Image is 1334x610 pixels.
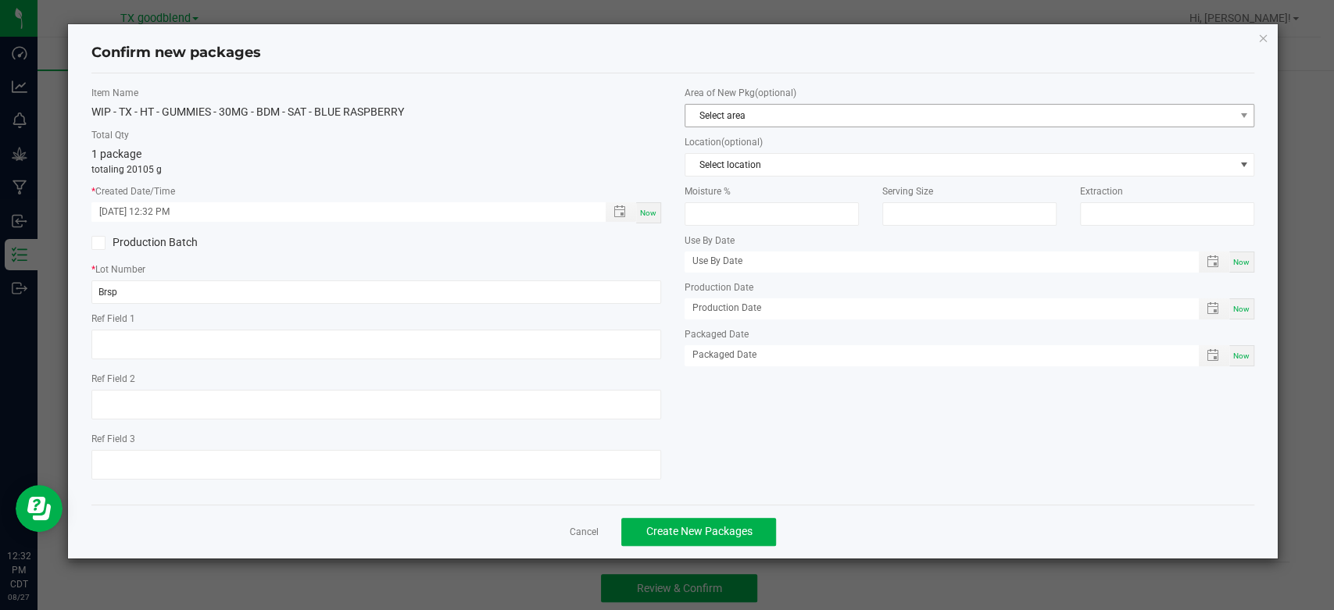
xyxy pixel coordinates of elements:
span: Select area [685,105,1234,127]
label: Extraction [1080,184,1254,198]
label: Total Qty [91,128,661,142]
label: Production Batch [91,234,364,251]
span: Now [1233,258,1250,266]
label: Location [685,135,1254,149]
label: Packaged Date [685,327,1254,341]
label: Use By Date [685,234,1254,248]
span: (optional) [721,137,763,148]
label: Lot Number [91,262,661,276]
label: Area of New Pkg [685,86,1254,100]
input: Use By Date [685,251,1182,271]
span: Create New Packages [646,525,752,537]
span: 1 package [91,148,141,160]
input: Created Datetime [91,202,589,222]
label: Item Name [91,86,661,100]
label: Moisture % [685,184,859,198]
span: Toggle popup [606,202,636,222]
span: Now [1233,351,1250,360]
input: Packaged Date [685,345,1182,365]
a: Cancel [569,526,598,539]
span: Now [640,209,656,217]
div: WIP - TX - HT - GUMMIES - 30MG - BDM - SAT - BLUE RASPBERRY [91,104,661,120]
iframe: Resource center [16,485,63,532]
span: Toggle popup [1199,298,1229,319]
h4: Confirm new packages [91,43,1254,63]
span: Select location [685,154,1234,176]
button: Create New Packages [621,518,776,546]
label: Ref Field 2 [91,372,661,386]
span: Toggle popup [1199,251,1229,273]
label: Production Date [685,280,1254,294]
label: Ref Field 3 [91,432,661,446]
label: Serving Size [882,184,1057,198]
span: (optional) [755,87,796,98]
p: totaling 20105 g [91,162,661,177]
label: Created Date/Time [91,184,661,198]
label: Ref Field 1 [91,312,661,326]
input: Production Date [685,298,1182,318]
span: Toggle popup [1199,345,1229,366]
span: Now [1233,305,1250,313]
span: NO DATA FOUND [685,153,1254,177]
